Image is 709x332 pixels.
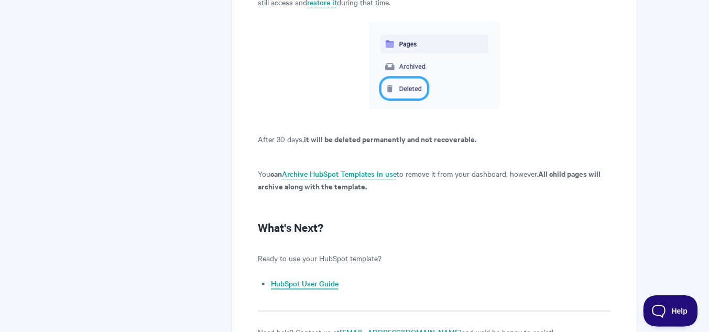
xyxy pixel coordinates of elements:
[271,278,339,290] a: HubSpot User Guide
[258,167,610,192] p: You to remove it from your dashboard, however.
[270,168,282,179] strong: can
[258,133,610,145] p: After 30 days,
[282,168,397,180] a: Archive HubSpot Templates in use
[369,22,499,109] img: file-cglQqCYFyj.png
[304,133,476,144] strong: it will be deleted permanently and not recoverable.
[258,252,610,264] p: Ready to use your HubSpot template?
[258,219,610,235] h2: What's Next?
[258,168,601,191] strong: All child pages will archive along with the template.
[643,295,699,327] iframe: Toggle Customer Support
